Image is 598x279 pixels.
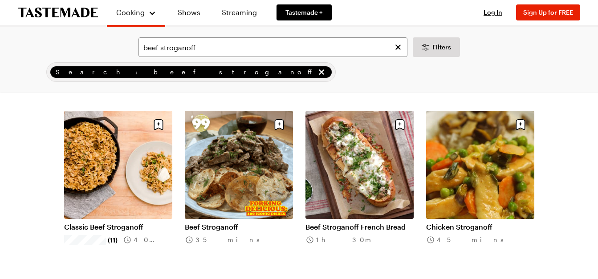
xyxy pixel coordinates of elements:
a: Beef Stroganoff French Bread [305,222,414,231]
span: Filters [432,43,451,52]
span: Log In [484,8,502,16]
a: Beef Stroganoff [185,222,293,231]
button: Save recipe [512,116,529,133]
a: Tastemade + [277,4,332,20]
a: Classic Beef Stroganoff [64,222,172,231]
button: remove Search: beef stroganoff [317,67,326,77]
button: Clear search [393,42,403,52]
span: Sign Up for FREE [523,8,573,16]
span: Search: beef stroganoff [56,67,315,77]
button: Desktop filters [413,37,460,57]
button: Save recipe [391,116,408,133]
button: Save recipe [271,116,288,133]
span: Cooking [116,8,145,16]
span: Tastemade + [285,8,323,17]
button: Sign Up for FREE [516,4,580,20]
button: Save recipe [150,116,167,133]
button: Cooking [116,4,156,21]
button: Log In [475,8,511,17]
a: Chicken Stroganoff [426,222,534,231]
a: To Tastemade Home Page [18,8,98,18]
